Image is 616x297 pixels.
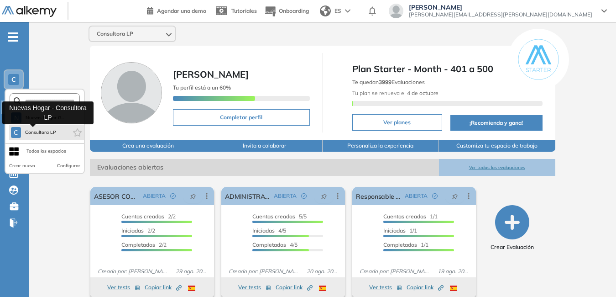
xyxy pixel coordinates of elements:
span: Iniciadas [383,227,406,234]
span: check-circle [170,193,176,199]
span: ABIERTA [405,192,428,200]
i: - [8,36,18,38]
span: Cuentas creadas [121,213,164,220]
span: Copiar link [407,283,444,292]
span: Copiar link [276,283,313,292]
span: Consultora LP [97,30,133,37]
a: Agendar una demo [147,5,206,16]
button: Copiar link [276,282,313,293]
span: Creado por: [PERSON_NAME] [94,267,172,276]
button: Ver tests [238,282,271,293]
span: Completados [252,241,286,248]
span: [PERSON_NAME][EMAIL_ADDRESS][PERSON_NAME][DOMAIN_NAME] [409,11,592,18]
span: pushpin [190,192,196,200]
button: ¡Recomienda y gana! [450,115,542,131]
button: Customiza tu espacio de trabajo [439,140,555,152]
button: Crea una evaluación [90,140,206,152]
span: [PERSON_NAME] [173,69,249,80]
button: Copiar link [145,282,182,293]
span: 5/5 [252,213,307,220]
button: Ver todas las evaluaciones [439,159,555,176]
span: Onboarding [279,7,309,14]
b: 3999 [379,79,392,85]
span: Consultora LP [25,129,57,136]
span: pushpin [452,192,458,200]
img: Foto de perfil [101,62,162,123]
button: Personaliza la experiencia [323,140,439,152]
span: 2/2 [121,213,176,220]
button: pushpin [183,189,203,203]
div: Nuevas Hogar - Consultora LP [2,101,94,124]
span: Te quedan Evaluaciones [352,79,425,85]
button: Invita a colaborar [206,140,323,152]
span: 4/5 [252,227,286,234]
button: Onboarding [264,1,309,21]
span: 2/2 [121,241,167,248]
button: Ver tests [107,282,140,293]
img: ESP [450,286,457,291]
img: ESP [319,286,326,291]
span: 1/1 [383,227,417,234]
span: Crear Evaluación [491,243,534,251]
span: 19 ago. 2025 [434,267,472,276]
span: 1/1 [383,241,428,248]
span: check-circle [432,193,438,199]
span: Cuentas creadas [252,213,295,220]
span: Creado por: [PERSON_NAME] [356,267,434,276]
button: Crear nuevo [9,162,35,170]
span: C [11,76,16,83]
button: pushpin [314,189,334,203]
img: arrow [345,9,350,13]
span: Evaluaciones abiertas [90,159,439,176]
div: Todos los espacios [26,148,66,155]
span: C [14,129,18,136]
button: Ver planes [352,114,443,131]
span: 4/5 [252,241,298,248]
span: Plan Starter - Month - 401 a 500 [352,62,543,76]
span: ABIERTA [274,192,297,200]
button: Ver tests [369,282,402,293]
b: 4 de octubre [406,90,439,96]
span: Tutoriales [231,7,257,14]
span: Iniciadas [121,227,144,234]
span: Completados [383,241,417,248]
span: 2/2 [121,227,155,234]
span: pushpin [321,192,327,200]
span: Agendar una demo [157,7,206,14]
span: Completados [121,241,155,248]
span: Iniciadas [252,227,275,234]
img: ESP [188,286,195,291]
button: pushpin [445,189,465,203]
button: Copiar link [407,282,444,293]
span: 20 ago. 2025 [303,267,341,276]
span: Cuentas creadas [383,213,426,220]
a: ASESOR COMERCIAL [94,187,139,205]
span: ABIERTA [143,192,166,200]
span: ES [334,7,341,15]
img: Logo [2,6,57,17]
span: Copiar link [145,283,182,292]
span: check-circle [301,193,307,199]
span: 1/1 [383,213,438,220]
a: Responsable de Calidad de Molino [356,187,401,205]
span: Tu perfil está a un 60% [173,84,231,91]
span: Creado por: [PERSON_NAME] [225,267,303,276]
span: [PERSON_NAME] [409,4,592,11]
span: Tu plan se renueva el [352,90,439,96]
img: world [320,5,331,16]
button: Configurar [57,162,80,170]
button: Crear Evaluación [491,205,534,251]
span: 29 ago. 2025 [172,267,210,276]
a: ADMINISTRATIVO CONTABLE [225,187,270,205]
button: Completar perfil [173,109,309,126]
